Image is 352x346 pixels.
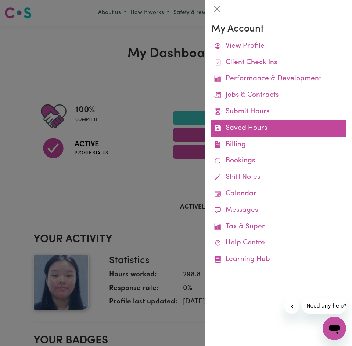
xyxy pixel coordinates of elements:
[211,23,346,35] h3: My Account
[211,71,346,87] a: Performance & Development
[302,298,346,314] iframe: Message from company
[211,202,346,219] a: Messages
[211,55,346,71] a: Client Check Ins
[211,120,346,137] a: Saved Hours
[211,169,346,186] a: Shift Notes
[211,137,346,153] a: Billing
[4,5,44,11] span: Need any help?
[211,104,346,120] a: Submit Hours
[211,3,223,15] button: Close
[323,317,346,340] iframe: Button to launch messaging window
[211,153,346,169] a: Bookings
[211,38,346,55] a: View Profile
[284,299,299,314] iframe: Close message
[211,235,346,251] a: Help Centre
[211,186,346,202] a: Calendar
[211,87,346,104] a: Jobs & Contracts
[211,251,346,268] a: Learning Hub
[211,219,346,235] a: Tax & Super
